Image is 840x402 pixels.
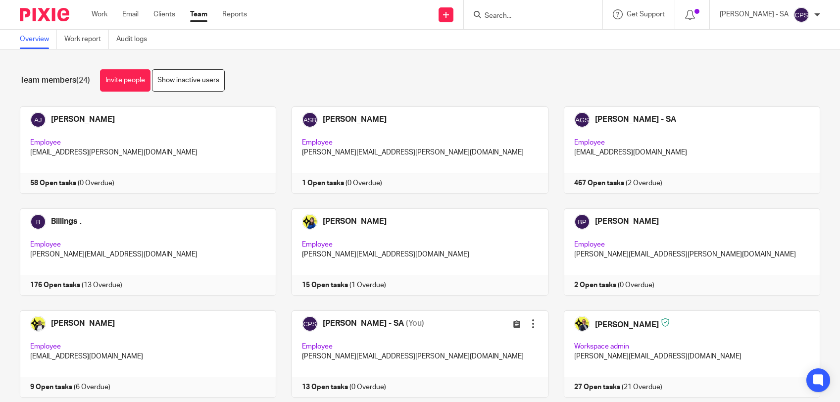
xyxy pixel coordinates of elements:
[720,9,789,19] p: [PERSON_NAME] - SA
[484,12,573,21] input: Search
[153,9,175,19] a: Clients
[116,30,154,49] a: Audit logs
[20,30,57,49] a: Overview
[92,9,107,19] a: Work
[222,9,247,19] a: Reports
[152,69,225,92] a: Show inactive users
[76,76,90,84] span: (24)
[190,9,207,19] a: Team
[20,75,90,86] h1: Team members
[122,9,139,19] a: Email
[64,30,109,49] a: Work report
[20,8,69,21] img: Pixie
[793,7,809,23] img: svg%3E
[100,69,150,92] a: Invite people
[627,11,665,18] span: Get Support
